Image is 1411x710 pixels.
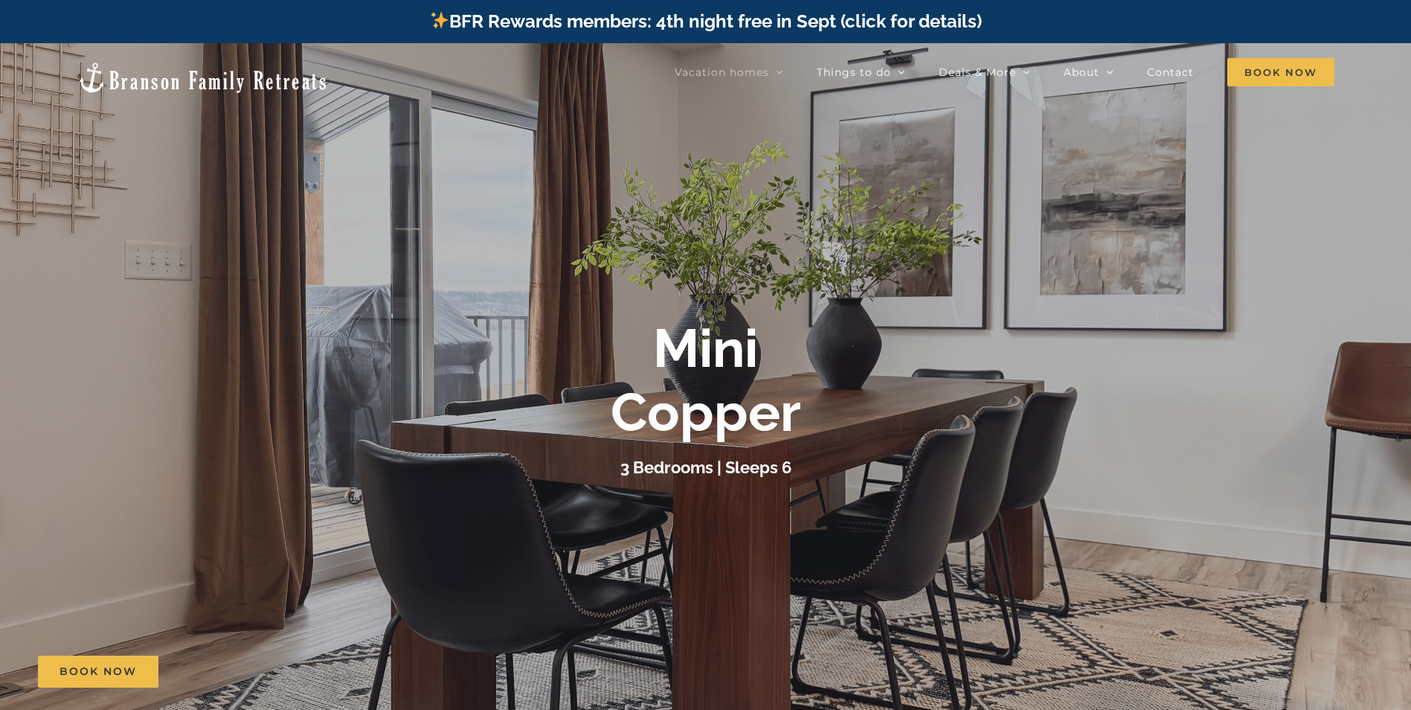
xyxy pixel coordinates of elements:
a: Book Now [38,656,158,688]
a: Things to do [817,57,905,87]
img: Branson Family Retreats Logo [77,61,329,95]
span: About [1064,67,1099,77]
span: Deals & More [939,67,1016,77]
span: Contact [1147,67,1194,77]
span: Book Now [60,665,137,678]
a: Deals & More [939,57,1030,87]
a: About [1064,57,1113,87]
h3: 3 Bedrooms | Sleeps 6 [620,458,791,477]
nav: Main Menu [675,57,1334,87]
b: Mini Copper [611,316,801,444]
span: Vacation homes [675,67,769,77]
a: Contact [1147,57,1194,87]
span: Book Now [1227,58,1334,86]
a: Vacation homes [675,57,783,87]
a: BFR Rewards members: 4th night free in Sept (click for details) [429,10,982,32]
img: ✨ [431,11,449,29]
span: Things to do [817,67,891,77]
